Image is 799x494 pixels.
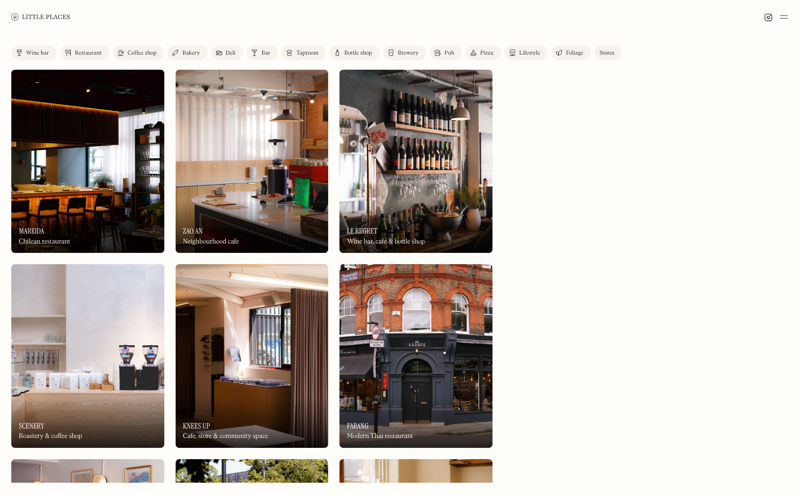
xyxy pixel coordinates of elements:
a: Knees UpKnees UpKnees UpCafe, store & community space [176,264,329,447]
img: Le Regret [339,70,492,253]
div: Bar [261,50,270,56]
a: Bakery [168,45,207,60]
div: Foliage [566,50,583,56]
img: Mareida [11,70,164,253]
a: Bottle shop [330,45,379,60]
div: Stores [599,50,614,56]
h3: Knees Up [183,421,210,430]
img: Zao An [176,70,329,253]
a: Wine bar [11,45,56,60]
div: Restaurant [75,50,102,56]
a: MareidaMareidaMareidaChilean restaurant [11,70,164,253]
h3: Zao An [183,227,203,235]
div: Pizza [480,50,493,56]
a: Restaurant [60,45,109,60]
div: Bakery [182,50,200,56]
div: Neighbourhood cafe [183,238,239,246]
a: Pizza [466,45,501,60]
div: Taproom [296,50,318,56]
div: Modern Thai restaurant [347,432,413,440]
a: FarangFarangFarangModern Thai restaurant [339,264,492,447]
img: Knees Up [176,264,329,447]
div: Roastery & coffee shop [19,432,82,440]
a: Stores [595,45,622,60]
a: Pub [430,45,462,60]
a: Coffee shop [113,45,164,60]
div: Cafe, store & community space [183,432,268,440]
h3: Mareida [19,227,44,235]
a: Brewery [383,45,426,60]
a: Le RegretLe RegretLe RegretWine bar, cafe & bottle shop [339,70,492,253]
a: Lifestyle [505,45,548,60]
h3: Le Regret [347,227,377,235]
img: Farang [339,264,492,447]
div: Wine bar [26,50,49,56]
a: Zao AnZao AnZao AnNeighbourhood cafe [176,70,329,253]
img: Scenery [11,264,164,447]
h3: Scenery [19,421,44,430]
div: Coffee shop [128,50,156,56]
a: Bar [247,45,278,60]
a: Deli [211,45,243,60]
div: Pub [444,50,454,56]
div: Deli [226,50,236,56]
a: SceneryScenerySceneryRoastery & coffee shop [11,264,164,447]
a: Taproom [282,45,326,60]
div: Lifestyle [519,50,540,56]
div: Brewery [398,50,419,56]
h3: Farang [347,421,369,430]
div: Chilean restaurant [19,238,70,246]
a: Foliage [551,45,591,60]
div: Wine bar, cafe & bottle shop [347,238,425,246]
div: Bottle shop [344,50,372,56]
